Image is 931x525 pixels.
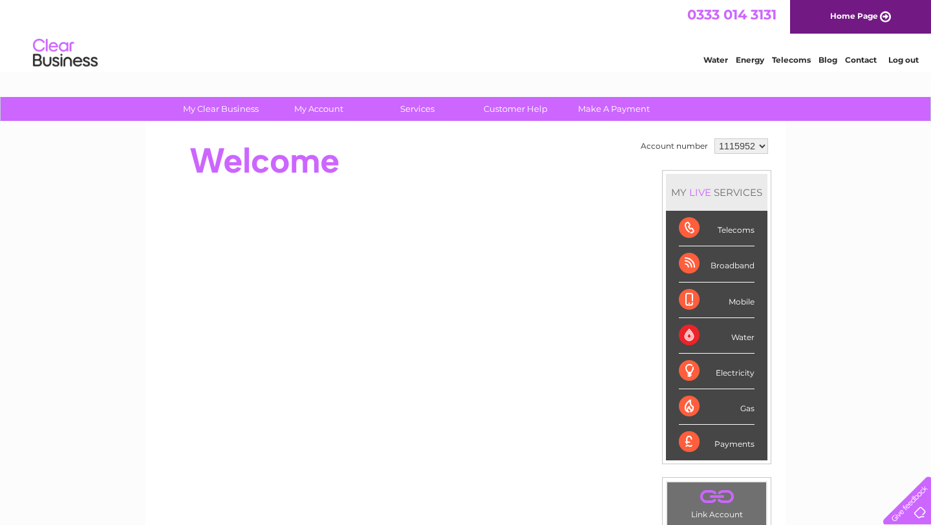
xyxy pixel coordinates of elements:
a: Blog [819,55,837,65]
div: Gas [679,389,754,425]
div: Mobile [679,283,754,318]
div: Clear Business is a trading name of Verastar Limited (registered in [GEOGRAPHIC_DATA] No. 3667643... [161,7,772,63]
div: Broadband [679,246,754,282]
div: MY SERVICES [666,174,767,211]
a: . [670,486,763,508]
td: Account number [637,135,711,157]
a: Contact [845,55,877,65]
div: Water [679,318,754,354]
td: Link Account [667,482,767,522]
a: Water [703,55,728,65]
a: Log out [888,55,919,65]
a: My Account [266,97,372,121]
a: Customer Help [462,97,569,121]
img: logo.png [32,34,98,73]
a: Telecoms [772,55,811,65]
a: Make A Payment [561,97,667,121]
a: Services [364,97,471,121]
div: LIVE [687,186,714,198]
a: Energy [736,55,764,65]
div: Payments [679,425,754,460]
a: My Clear Business [167,97,274,121]
a: 0333 014 3131 [687,6,776,23]
div: Telecoms [679,211,754,246]
div: Electricity [679,354,754,389]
